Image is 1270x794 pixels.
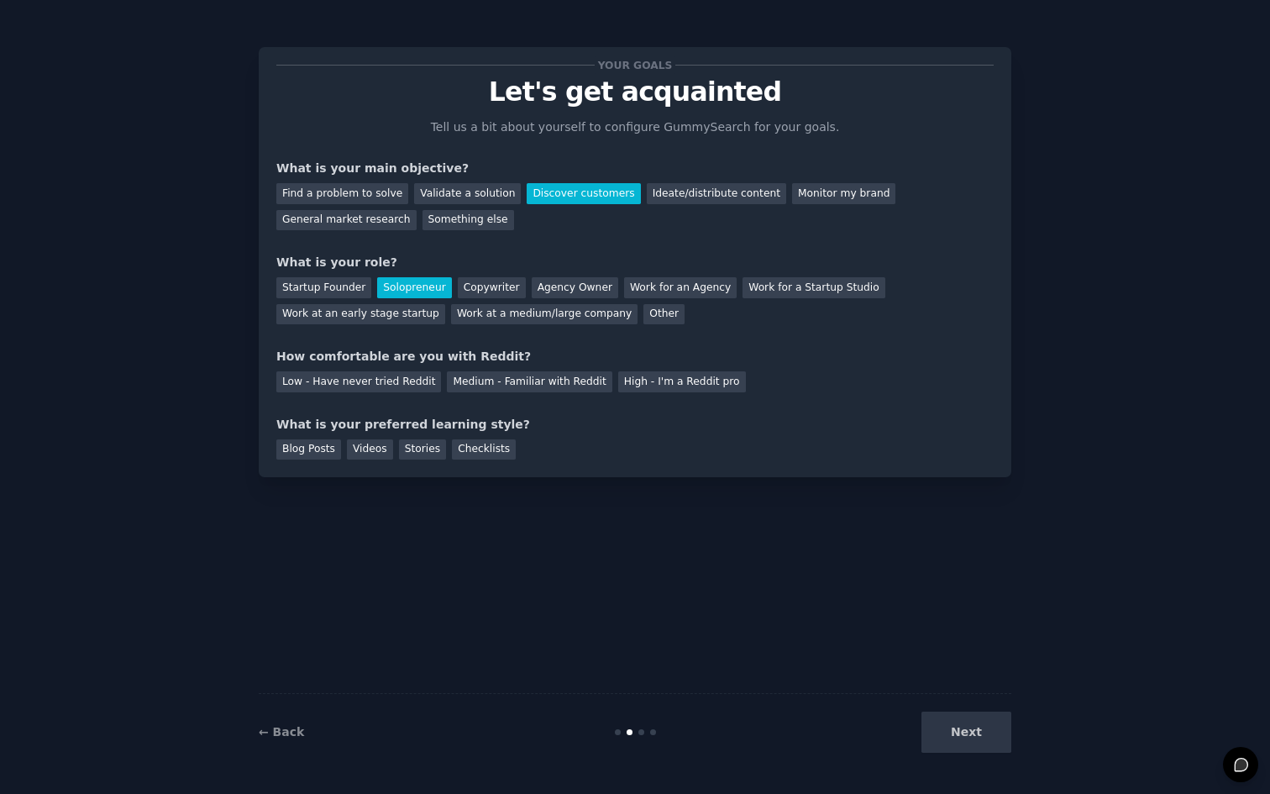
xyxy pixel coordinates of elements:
div: Discover customers [527,183,640,204]
div: General market research [276,210,417,231]
div: Copywriter [458,277,526,298]
div: Checklists [452,439,516,460]
div: Find a problem to solve [276,183,408,204]
div: Low - Have never tried Reddit [276,371,441,392]
div: Monitor my brand [792,183,895,204]
div: What is your role? [276,254,994,271]
div: Work for a Startup Studio [743,277,884,298]
div: Validate a solution [414,183,521,204]
div: Medium - Familiar with Reddit [447,371,611,392]
div: Videos [347,439,393,460]
div: Solopreneur [377,277,451,298]
div: What is your preferred learning style? [276,416,994,434]
span: Your goals [595,56,675,74]
div: Blog Posts [276,439,341,460]
div: Stories [399,439,446,460]
p: Let's get acquainted [276,77,994,107]
div: Startup Founder [276,277,371,298]
div: What is your main objective? [276,160,994,177]
div: Other [643,304,685,325]
div: Work at an early stage startup [276,304,445,325]
div: High - I'm a Reddit pro [618,371,746,392]
div: Agency Owner [532,277,618,298]
div: Something else [422,210,514,231]
div: How comfortable are you with Reddit? [276,348,994,365]
div: Work for an Agency [624,277,737,298]
div: Work at a medium/large company [451,304,638,325]
div: Ideate/distribute content [647,183,786,204]
a: ← Back [259,725,304,739]
p: Tell us a bit about yourself to configure GummySearch for your goals. [423,118,847,136]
